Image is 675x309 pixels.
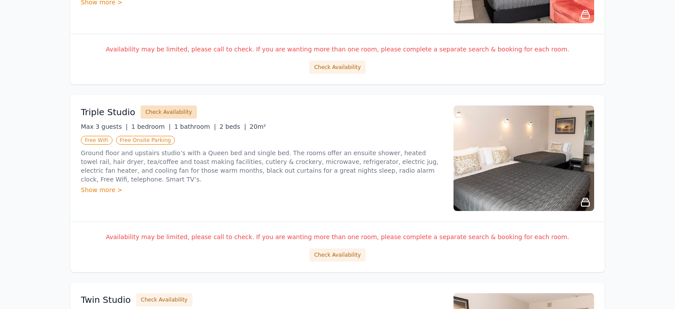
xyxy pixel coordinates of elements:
[81,136,112,145] span: Free WiFi
[309,61,366,74] button: Check Availability
[81,149,443,184] p: Ground floor and upstairs studio’s with a Queen bed and single bed. The rooms offer an ensuite sh...
[250,123,266,130] span: 20m²
[81,106,135,118] h3: Triple Studio
[141,105,197,119] button: Check Availability
[131,123,171,130] span: 1 bedroom |
[309,248,366,262] button: Check Availability
[81,45,594,54] p: Availability may be limited, please call to check. If you are wanting more than one room, please ...
[116,136,175,145] span: Free Onsite Parking
[136,293,192,306] button: Check Availability
[81,294,131,306] h3: Twin Studio
[219,123,246,130] span: 2 beds |
[81,123,128,130] span: Max 3 guests |
[81,185,443,194] div: Show more >
[174,123,216,130] span: 1 bathroom |
[81,233,594,241] p: Availability may be limited, please call to check. If you are wanting more than one room, please ...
